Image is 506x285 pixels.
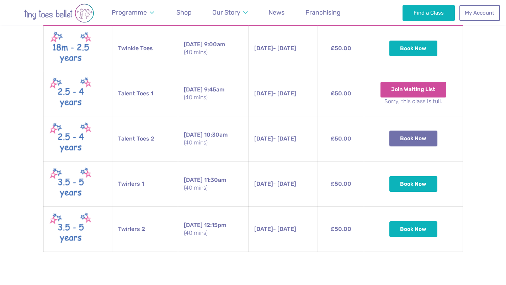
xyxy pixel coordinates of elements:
span: [DATE] [184,176,203,183]
td: 10:30am [178,116,249,162]
td: Twirlers 1 [112,162,178,207]
button: Book Now [389,131,438,146]
button: Book Now [389,176,438,192]
span: [DATE] [184,41,203,48]
img: Twirlers New (May 2025) [49,211,92,247]
small: (40 mins) [184,94,243,101]
img: Twinkle toes New (May 2025) [49,30,92,67]
span: [DATE] [254,135,273,142]
span: [DATE] [254,90,273,97]
td: £50.00 [318,71,364,116]
span: - [DATE] [254,180,296,187]
td: £50.00 [318,116,364,162]
td: £50.00 [318,207,364,252]
span: Franchising [305,9,341,16]
td: 11:30am [178,162,249,207]
small: (40 mins) [184,184,243,192]
a: Franchising [302,5,344,21]
img: tiny toes ballet [9,4,109,23]
td: Twirlers 2 [112,207,178,252]
img: Talent toes New (May 2025) [49,75,92,112]
span: - [DATE] [254,45,296,52]
img: Twirlers New (May 2025) [49,166,92,202]
span: [DATE] [254,45,273,52]
td: 9:00am [178,26,249,71]
a: News [265,5,288,21]
a: My Account [459,5,500,21]
a: Shop [173,5,195,21]
a: Find a Class [403,5,455,21]
td: 12:15pm [178,207,249,252]
span: - [DATE] [254,135,296,142]
span: [DATE] [254,180,273,187]
button: Book Now [389,41,438,56]
span: [DATE] [184,131,203,138]
td: Talent Toes 1 [112,71,178,116]
span: Shop [176,9,192,16]
span: - [DATE] [254,90,296,97]
button: Book Now [389,221,438,237]
span: - [DATE] [254,226,296,232]
span: News [268,9,284,16]
span: [DATE] [184,86,203,93]
td: Twinkle Toes [112,26,178,71]
td: Talent Toes 2 [112,116,178,162]
small: (40 mins) [184,139,243,147]
small: (40 mins) [184,48,243,56]
small: Sorry, this class is full. [370,97,457,105]
a: Our Story [209,5,251,21]
img: Talent toes New (May 2025) [49,121,92,157]
td: £50.00 [318,26,364,71]
td: 9:45am [178,71,249,116]
span: Our Story [212,9,240,16]
td: £50.00 [318,162,364,207]
button: Join Waiting List [380,82,447,97]
a: Programme [108,5,158,21]
span: Programme [112,9,147,16]
small: (40 mins) [184,229,243,237]
span: [DATE] [184,222,203,228]
span: [DATE] [254,226,273,232]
